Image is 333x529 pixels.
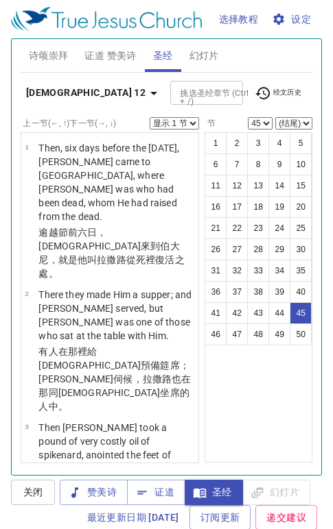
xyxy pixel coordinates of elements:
[247,302,269,324] button: 43
[247,281,269,303] button: 38
[290,153,312,175] button: 10
[205,323,227,345] button: 46
[38,387,189,412] wg2258: 那同[DEMOGRAPHIC_DATA]坐席
[38,421,194,517] p: Then [PERSON_NAME] took a pound of very costly oil of spikenard, anointed the feet of [PERSON_NAM...
[200,509,240,526] span: 订阅更新
[290,132,312,154] button: 5
[49,268,58,279] wg3699: 。
[38,346,191,412] wg3767: 給[DEMOGRAPHIC_DATA]預備
[38,373,191,412] wg1161: 在
[38,225,194,280] p: 逾越節
[26,84,146,101] b: [DEMOGRAPHIC_DATA] 12
[205,238,227,260] button: 26
[268,196,290,218] button: 19
[205,260,227,282] button: 31
[226,175,248,197] button: 12
[247,238,269,260] button: 28
[226,217,248,239] button: 22
[205,217,227,239] button: 21
[268,281,290,303] button: 39
[226,281,248,303] button: 37
[268,132,290,154] button: 4
[38,373,191,412] wg3136: 伺候
[226,153,248,175] button: 7
[268,238,290,260] button: 29
[153,47,173,64] span: 圣经
[290,281,312,303] button: 40
[84,47,136,64] span: 证道 赞美诗
[226,323,248,345] button: 47
[290,302,312,324] button: 45
[38,254,184,279] wg3588: 是
[205,281,227,303] button: 36
[38,254,184,279] wg2258: 他叫拉撒路
[38,254,184,279] wg963: ，就
[38,373,191,412] wg2976: 也
[247,132,269,154] button: 3
[246,83,310,103] button: 经文历史
[268,302,290,324] button: 44
[226,302,248,324] button: 42
[196,484,232,501] span: 圣经
[247,153,269,175] button: 8
[268,175,290,197] button: 14
[290,175,312,197] button: 15
[11,7,202,32] img: True Jesus Church
[266,509,306,526] span: 递交建议
[268,217,290,239] button: 24
[22,484,44,501] span: 关闭
[25,423,28,430] span: 3
[38,373,191,412] wg1247: ，拉撒路
[290,196,312,218] button: 20
[174,85,216,101] input: Type Bible Reference
[21,80,168,106] button: [DEMOGRAPHIC_DATA] 12
[38,241,184,279] wg2064: 到
[226,260,248,282] button: 32
[247,175,269,197] button: 13
[247,217,269,239] button: 23
[268,153,290,175] button: 9
[226,238,248,260] button: 27
[205,175,227,197] button: 11
[247,196,269,218] button: 18
[255,85,302,101] span: 经文历史
[247,260,269,282] button: 33
[185,480,243,505] button: 圣经
[269,7,317,32] button: 设定
[38,241,184,279] wg1519: 伯大尼
[38,345,194,413] p: 有人在那裡
[23,119,116,127] label: 上一节 (←, ↑) 下一节 (→, ↓)
[205,302,227,324] button: 41
[247,323,269,345] button: 48
[25,290,28,297] span: 2
[87,509,179,526] span: 最近更新日期 [DATE]
[138,484,174,501] span: 证道
[190,47,219,64] span: 幻灯片
[127,480,185,505] button: 证道
[226,132,248,154] button: 2
[60,480,128,505] button: 赞美诗
[275,11,311,28] span: 设定
[205,153,227,175] button: 6
[268,260,290,282] button: 34
[290,238,312,260] button: 30
[219,11,259,28] span: 选择教程
[290,323,312,345] button: 50
[205,196,227,218] button: 16
[11,480,55,505] button: 关闭
[29,47,69,64] span: 诗颂崇拜
[205,119,216,127] label: 节
[71,484,117,501] span: 赞美诗
[38,288,194,343] p: There they made Him a supper; and [PERSON_NAME] served, but [PERSON_NAME] was one of those who sa...
[226,196,248,218] button: 17
[290,217,312,239] button: 25
[25,143,28,151] span: 1
[214,7,264,32] button: 选择教程
[38,141,194,223] p: Then, six days before the [DATE], [PERSON_NAME] came to [GEOGRAPHIC_DATA], where [PERSON_NAME] wa...
[268,323,290,345] button: 49
[290,260,312,282] button: 35
[38,241,184,279] wg2424: 來
[205,132,227,154] button: 1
